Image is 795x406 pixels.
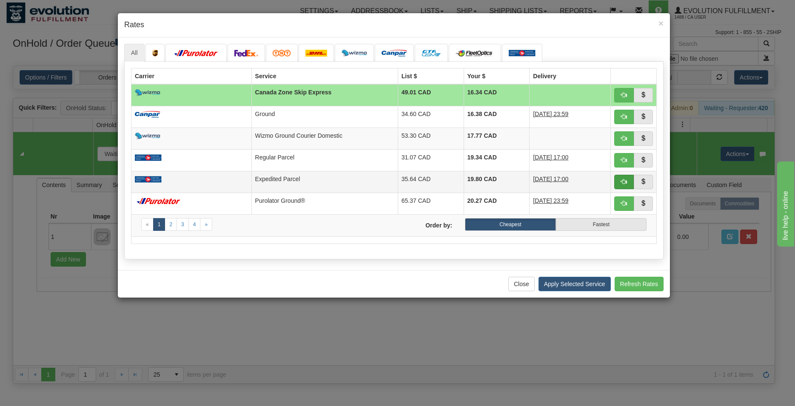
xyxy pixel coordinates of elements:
[205,221,208,227] span: »
[342,50,367,57] img: wizmo.png
[539,277,611,291] button: Apply Selected Service
[658,19,664,28] button: Close
[251,106,398,128] td: Ground
[464,106,530,128] td: 16.38 CAD
[530,68,611,84] th: Delivery
[131,68,252,84] th: Carrier
[152,50,158,57] img: ups.png
[530,106,611,128] td: 1 Day
[398,128,464,149] td: 53.30 CAD
[165,218,177,231] a: 2
[464,171,530,193] td: 19.80 CAD
[135,89,160,96] img: wizmo.png
[464,68,530,84] th: Your $
[177,218,189,231] a: 3
[533,154,568,161] span: [DATE] 17:00
[398,149,464,171] td: 31.07 CAD
[464,84,530,106] td: 16.34 CAD
[530,149,611,171] td: 2 Days
[135,198,182,204] img: purolator.png
[533,197,568,204] span: [DATE] 23:59
[153,218,165,231] a: 1
[658,18,664,28] span: ×
[398,68,464,84] th: List $
[394,218,459,230] label: Order by:
[775,159,794,246] iframe: chat widget
[398,171,464,193] td: 35.64 CAD
[530,171,611,193] td: 2 Days
[141,218,154,231] a: Previous
[382,50,407,57] img: campar.png
[124,44,145,62] a: All
[456,50,494,57] img: CarrierLogo_10182.png
[464,193,530,214] td: 20.27 CAD
[200,218,212,231] a: Next
[530,193,611,214] td: 1 Day
[234,50,258,57] img: FedEx.png
[188,218,201,231] a: 4
[305,50,327,57] img: dhl.png
[251,193,398,214] td: Purolator Ground®
[533,111,568,117] span: [DATE] 23:59
[172,50,220,57] img: purolator.png
[533,176,568,182] span: [DATE] 17:00
[251,171,398,193] td: Expedited Parcel
[135,133,160,139] img: wizmo.png
[508,277,535,291] button: Close
[251,128,398,149] td: Wizmo Ground Courier Domestic
[509,50,536,57] img: Canada_post.png
[146,221,149,227] span: «
[135,111,160,118] img: campar.png
[464,149,530,171] td: 19.34 CAD
[464,128,530,149] td: 17.77 CAD
[615,277,664,291] button: Refresh Rates
[6,5,79,15] div: live help - online
[251,149,398,171] td: Regular Parcel
[124,20,664,31] h4: Rates
[251,84,398,106] td: Canada Zone Skip Express
[135,154,162,161] img: Canada_post.png
[398,193,464,214] td: 65.37 CAD
[273,50,291,57] img: tnt.png
[465,218,556,231] label: Cheapest
[422,50,441,57] img: CarrierLogo_10191.png
[135,176,162,183] img: Canada_post.png
[556,218,647,231] label: Fastest
[251,68,398,84] th: Service
[398,106,464,128] td: 34.60 CAD
[398,84,464,106] td: 49.01 CAD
